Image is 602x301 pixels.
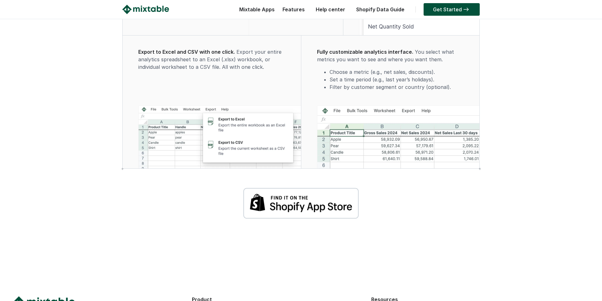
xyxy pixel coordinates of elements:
[243,188,359,219] img: shopify-app-store-badge-white.png
[424,3,480,16] a: Get Started
[236,5,275,17] div: Mixtable Apps
[330,68,464,76] li: Choose a metric (e.g., net sales, discounts).
[353,6,408,13] a: Shopify Data Guide
[122,5,169,14] img: Mixtable logo
[330,76,464,83] li: Set a time period (e.g., last year’s holidays).
[330,83,464,91] li: Filter by customer segment or country (optional).
[138,49,282,70] span: Export your entire analytics spreadsheet to an Excel (.xlsx) workbook, or individual worksheet to...
[313,6,348,13] a: Help center
[317,49,413,55] span: Fully customizable analytics interface.
[139,106,301,177] img: Export to Excel and CSV with a single click
[279,6,308,13] a: Features
[138,49,235,55] span: Export to Excel and CSV with one click.
[317,106,480,207] img: Export to Excel and CSV with a single click
[462,8,470,11] img: arrow-right.svg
